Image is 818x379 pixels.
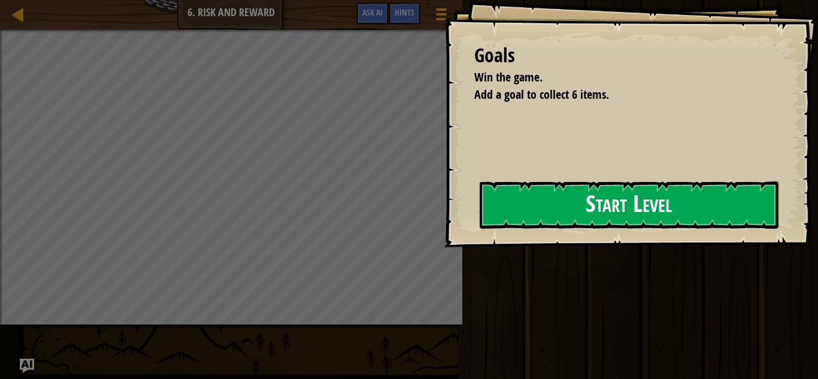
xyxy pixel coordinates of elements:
li: Add a goal to collect 6 items. [459,86,773,104]
div: Goals [474,42,776,69]
span: Win the game. [474,69,543,85]
button: Ask AI [356,2,389,25]
button: Show game menu [426,2,456,31]
span: Hints [395,7,414,18]
span: Ask AI [362,7,383,18]
button: Ask AI [20,359,34,373]
li: Win the game. [459,69,773,86]
span: Add a goal to collect 6 items. [474,86,609,102]
button: Start Level [480,181,778,229]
